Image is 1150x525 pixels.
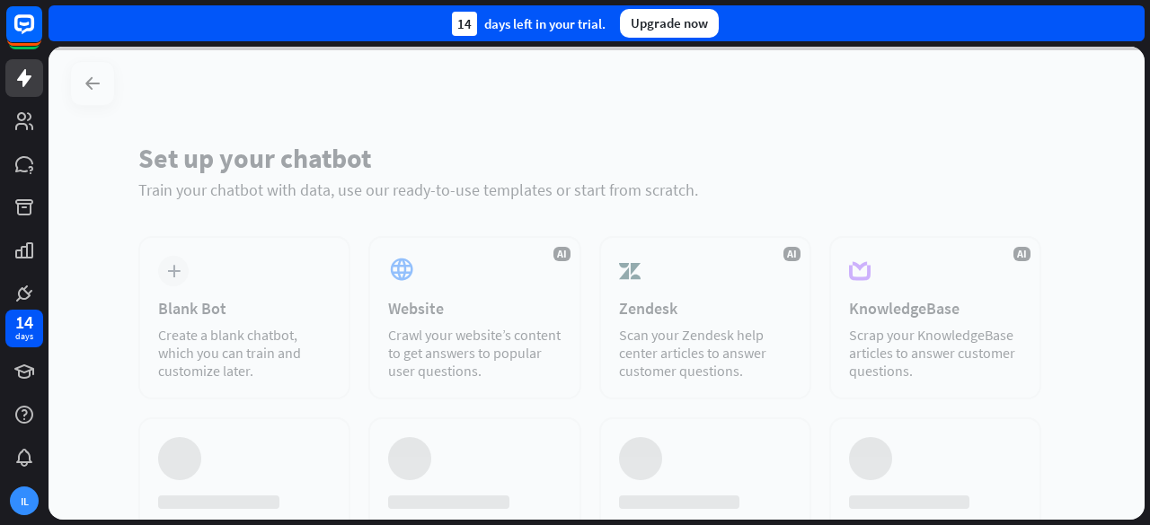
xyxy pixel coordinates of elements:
[452,12,477,36] div: 14
[15,330,33,343] div: days
[452,12,606,36] div: days left in your trial.
[10,486,39,515] div: IL
[620,9,719,38] div: Upgrade now
[5,310,43,347] a: 14 days
[15,314,33,330] div: 14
